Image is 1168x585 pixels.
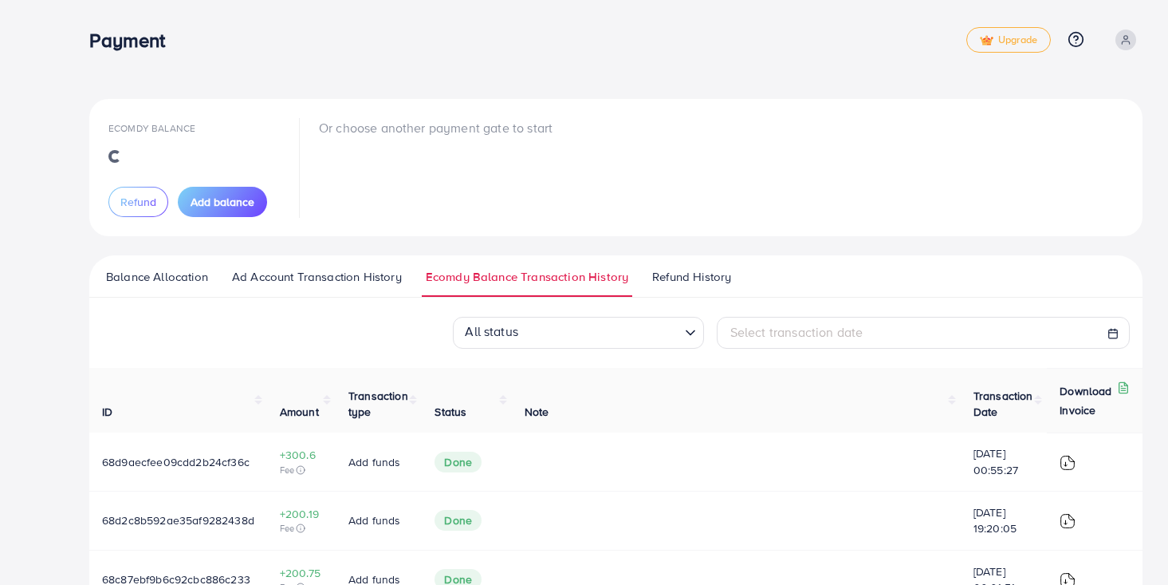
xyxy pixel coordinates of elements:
span: +200.75 [280,565,323,581]
span: +300.6 [280,447,323,463]
span: Add funds [348,454,400,470]
span: ID [102,404,112,420]
span: Fee [280,522,323,535]
span: Upgrade [980,34,1037,46]
span: Refund [120,194,156,210]
a: tickUpgrade [966,27,1051,53]
h3: Payment [89,29,178,52]
span: +200.19 [280,506,323,522]
span: Ecomdy Balance Transaction History [426,268,628,286]
button: Refund [108,187,168,217]
span: Status [435,404,466,420]
span: Transaction Date [973,388,1033,420]
span: Ad Account Transaction History [232,268,402,286]
p: Or choose another payment gate to start [319,118,553,137]
span: Refund History [652,268,731,286]
span: Done [435,452,482,472]
span: Note [525,404,549,420]
button: Add balance [178,187,267,217]
input: Search for option [523,319,678,345]
span: All status [462,318,521,345]
div: Search for option [453,317,703,349]
span: Add balance [191,194,254,210]
span: Fee [280,464,323,476]
span: Amount [280,404,319,420]
span: Transaction type [348,388,408,420]
span: Select transaction date [730,323,863,341]
span: [DATE] 19:20:05 [973,504,1034,537]
span: 68d2c8b592ae35af9282438d [102,512,254,528]
span: Balance Allocation [106,268,208,286]
span: [DATE] 00:55:27 [973,445,1034,478]
span: Add funds [348,512,400,528]
span: Done [435,510,482,531]
img: ic-download-invoice.1f3c1b55.svg [1060,455,1076,471]
img: tick [980,35,993,46]
span: 68d9aecfee09cdd2b24cf36c [102,454,250,470]
span: Ecomdy Balance [108,121,195,135]
img: ic-download-invoice.1f3c1b55.svg [1060,513,1076,529]
p: Download Invoice [1060,381,1114,420]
